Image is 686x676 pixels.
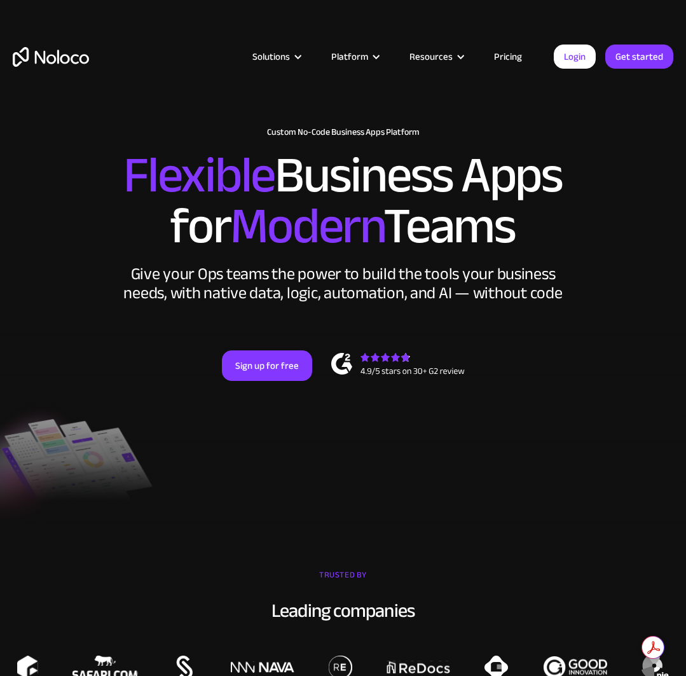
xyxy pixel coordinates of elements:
a: Pricing [478,48,538,65]
span: Flexible [123,128,275,223]
div: Platform [315,48,394,65]
a: Get started [605,45,673,69]
div: Solutions [237,48,315,65]
h2: Business Apps for Teams [13,150,673,252]
a: home [13,47,89,67]
a: Sign up for free [222,350,312,381]
a: Login [554,45,596,69]
span: Modern [230,179,383,273]
div: Resources [394,48,478,65]
div: Platform [331,48,368,65]
div: Resources [409,48,453,65]
div: Solutions [252,48,290,65]
div: Give your Ops teams the power to build the tools your business needs, with native data, logic, au... [121,265,566,303]
h1: Custom No-Code Business Apps Platform [13,127,673,137]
